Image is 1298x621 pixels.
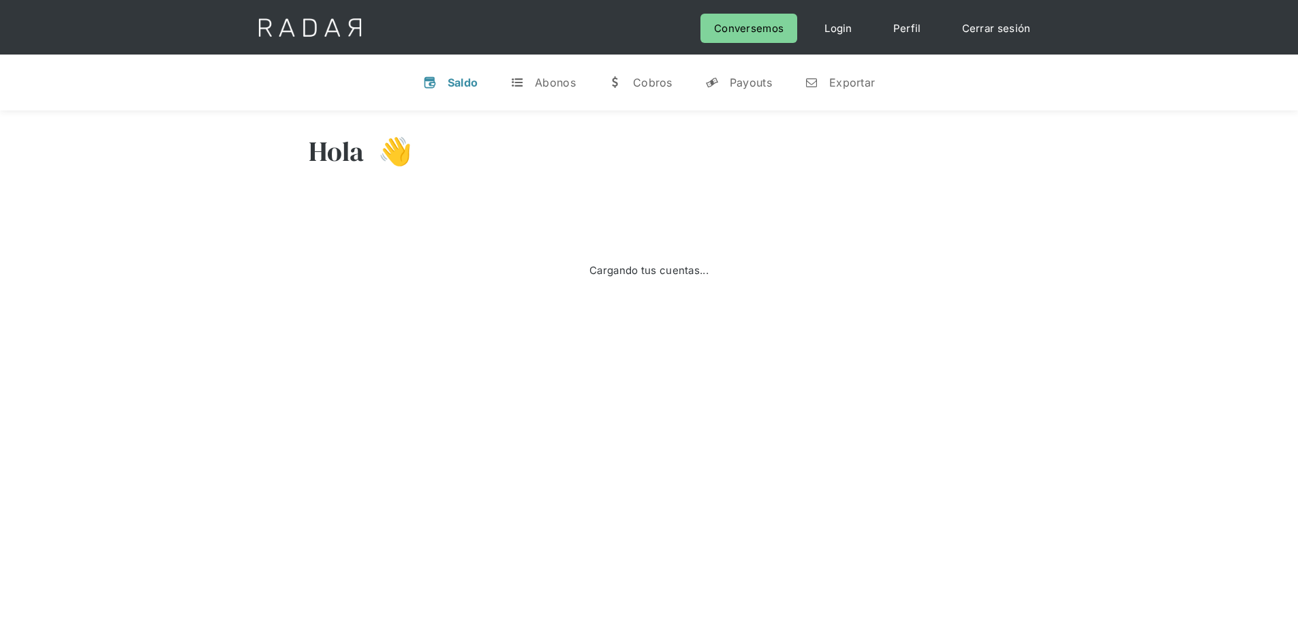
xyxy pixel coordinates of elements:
[705,76,719,89] div: y
[811,14,866,43] a: Login
[448,76,478,89] div: Saldo
[880,14,935,43] a: Perfil
[805,76,818,89] div: n
[423,76,437,89] div: v
[608,76,622,89] div: w
[510,76,524,89] div: t
[948,14,1045,43] a: Cerrar sesión
[730,76,772,89] div: Payouts
[535,76,576,89] div: Abonos
[309,134,365,168] h3: Hola
[700,14,797,43] a: Conversemos
[589,261,709,279] div: Cargando tus cuentas...
[829,76,875,89] div: Exportar
[633,76,673,89] div: Cobros
[365,134,412,168] h3: 👋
